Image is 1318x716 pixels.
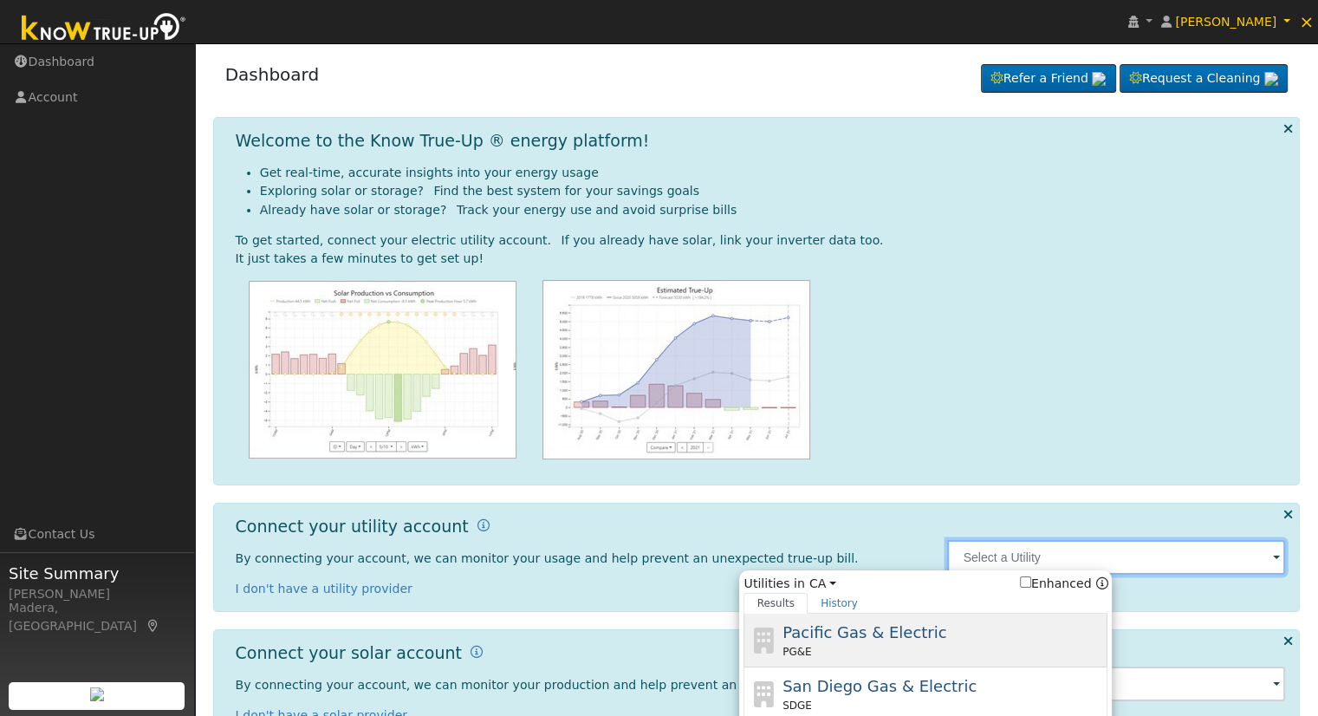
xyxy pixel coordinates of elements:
[809,575,836,593] a: CA
[981,64,1116,94] a: Refer a Friend
[1020,575,1108,593] span: Show enhanced providers
[808,593,871,614] a: History
[1020,576,1031,588] input: Enhanced
[1020,575,1092,593] label: Enhanced
[225,64,320,85] a: Dashboard
[782,677,977,695] span: San Diego Gas & Electric
[9,562,185,585] span: Site Summary
[1092,72,1106,86] img: retrieve
[236,131,650,151] h1: Welcome to the Know True-Up ® energy platform!
[1095,576,1107,590] a: Enhanced Providers
[782,623,946,641] span: Pacific Gas & Electric
[236,250,1286,268] div: It just takes a few minutes to get set up!
[236,231,1286,250] div: To get started, connect your electric utility account. If you already have solar, link your inver...
[1120,64,1288,94] a: Request a Cleaning
[260,182,1286,200] li: Exploring solar or storage? Find the best system for your savings goals
[236,678,887,692] span: By connecting your account, we can monitor your production and help prevent an unexpected true-up...
[782,644,811,660] span: PG&E
[236,517,469,537] h1: Connect your utility account
[9,599,185,635] div: Madera, [GEOGRAPHIC_DATA]
[947,667,1285,701] input: Select an Inverter
[260,164,1286,182] li: Get real-time, accurate insights into your energy usage
[13,10,195,49] img: Know True-Up
[260,201,1286,219] li: Already have solar or storage? Track your energy use and avoid surprise bills
[9,585,185,603] div: [PERSON_NAME]
[782,698,812,713] span: SDGE
[236,551,859,565] span: By connecting your account, we can monitor your usage and help prevent an unexpected true-up bill.
[743,575,1107,593] span: Utilities in
[90,687,104,701] img: retrieve
[236,582,412,596] a: I don't have a utility provider
[743,593,808,614] a: Results
[947,540,1285,575] input: Select a Utility
[1264,72,1278,86] img: retrieve
[146,619,161,633] a: Map
[1175,15,1276,29] span: [PERSON_NAME]
[1299,11,1314,32] span: ×
[236,643,462,663] h1: Connect your solar account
